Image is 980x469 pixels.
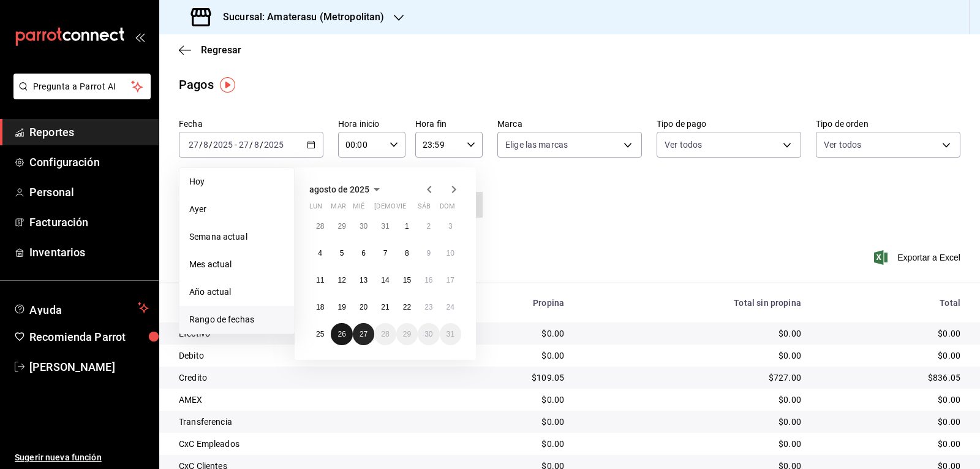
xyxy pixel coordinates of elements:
div: $0.00 [442,438,564,450]
button: 10 de agosto de 2025 [440,242,461,264]
input: ---- [213,140,233,150]
button: 29 de julio de 2025 [331,215,352,237]
span: Inventarios [29,244,149,261]
button: Regresar [179,44,241,56]
button: 26 de agosto de 2025 [331,323,352,345]
div: $0.00 [821,416,960,428]
button: 18 de agosto de 2025 [309,296,331,318]
button: Tooltip marker [220,77,235,93]
button: 23 de agosto de 2025 [418,296,439,318]
div: $0.00 [442,394,564,406]
button: 30 de julio de 2025 [353,215,374,237]
div: $0.00 [821,394,960,406]
span: Recomienda Parrot [29,329,149,345]
button: 16 de agosto de 2025 [418,269,439,291]
span: Hoy [189,175,284,188]
label: Fecha [179,120,323,128]
abbr: 6 de agosto de 2025 [361,249,366,257]
span: Ayer [189,203,284,216]
abbr: 28 de julio de 2025 [316,222,324,231]
button: 1 de agosto de 2025 [396,215,418,237]
span: / [209,140,213,150]
button: 5 de agosto de 2025 [331,242,352,264]
abbr: 5 de agosto de 2025 [340,249,344,257]
label: Tipo de pago [657,120,801,128]
div: Total sin propina [584,298,801,308]
abbr: 29 de julio de 2025 [337,222,345,231]
input: -- [238,140,249,150]
button: 27 de agosto de 2025 [353,323,374,345]
div: AMEX [179,394,422,406]
label: Marca [497,120,642,128]
span: Facturación [29,214,149,231]
button: 12 de agosto de 2025 [331,269,352,291]
abbr: 29 de agosto de 2025 [403,330,411,338]
abbr: 12 de agosto de 2025 [337,276,345,284]
button: 21 de agosto de 2025 [374,296,396,318]
span: Reportes [29,124,149,140]
abbr: 26 de agosto de 2025 [337,330,345,338]
button: 24 de agosto de 2025 [440,296,461,318]
div: $109.05 [442,372,564,384]
div: Transferencia [179,416,422,428]
button: 28 de agosto de 2025 [374,323,396,345]
abbr: 17 de agosto de 2025 [447,276,454,284]
abbr: 24 de agosto de 2025 [447,303,454,311]
button: 31 de julio de 2025 [374,215,396,237]
div: $0.00 [442,416,564,428]
abbr: 27 de agosto de 2025 [360,330,367,338]
span: agosto de 2025 [309,185,369,194]
div: CxC Empleados [179,438,422,450]
button: open_drawer_menu [135,32,145,42]
span: Sugerir nueva función [15,451,149,464]
div: $0.00 [584,327,801,340]
abbr: 10 de agosto de 2025 [447,249,454,257]
span: Ver todos [665,139,702,151]
abbr: 18 de agosto de 2025 [316,303,324,311]
abbr: 9 de agosto de 2025 [426,249,431,257]
div: $0.00 [821,438,960,450]
span: - [235,140,237,150]
abbr: 31 de agosto de 2025 [447,330,454,338]
span: / [260,140,263,150]
button: 4 de agosto de 2025 [309,242,331,264]
abbr: sábado [418,202,431,215]
a: Pregunta a Parrot AI [9,89,151,102]
button: 15 de agosto de 2025 [396,269,418,291]
button: 9 de agosto de 2025 [418,242,439,264]
abbr: 7 de agosto de 2025 [383,249,388,257]
button: 11 de agosto de 2025 [309,269,331,291]
abbr: 3 de agosto de 2025 [448,222,453,231]
button: 19 de agosto de 2025 [331,296,352,318]
button: 25 de agosto de 2025 [309,323,331,345]
abbr: 22 de agosto de 2025 [403,303,411,311]
abbr: 13 de agosto de 2025 [360,276,367,284]
abbr: 30 de julio de 2025 [360,222,367,231]
span: Ayuda [29,300,133,315]
div: $0.00 [821,349,960,362]
input: ---- [263,140,284,150]
div: Total [821,298,960,308]
span: Mes actual [189,258,284,271]
span: Pregunta a Parrot AI [33,80,132,93]
span: Ver todos [824,139,861,151]
span: / [199,140,203,150]
button: agosto de 2025 [309,182,384,197]
button: 7 de agosto de 2025 [374,242,396,264]
button: 30 de agosto de 2025 [418,323,439,345]
abbr: 11 de agosto de 2025 [316,276,324,284]
div: $0.00 [821,327,960,340]
label: Tipo de orden [816,120,960,128]
abbr: 31 de julio de 2025 [381,222,389,231]
div: $836.05 [821,372,960,384]
abbr: martes [331,202,345,215]
div: $727.00 [584,372,801,384]
label: Hora fin [415,120,483,128]
button: 14 de agosto de 2025 [374,269,396,291]
div: $0.00 [584,416,801,428]
abbr: 25 de agosto de 2025 [316,330,324,338]
abbr: jueves [374,202,447,215]
input: -- [203,140,209,150]
button: Exportar a Excel [876,250,960,265]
